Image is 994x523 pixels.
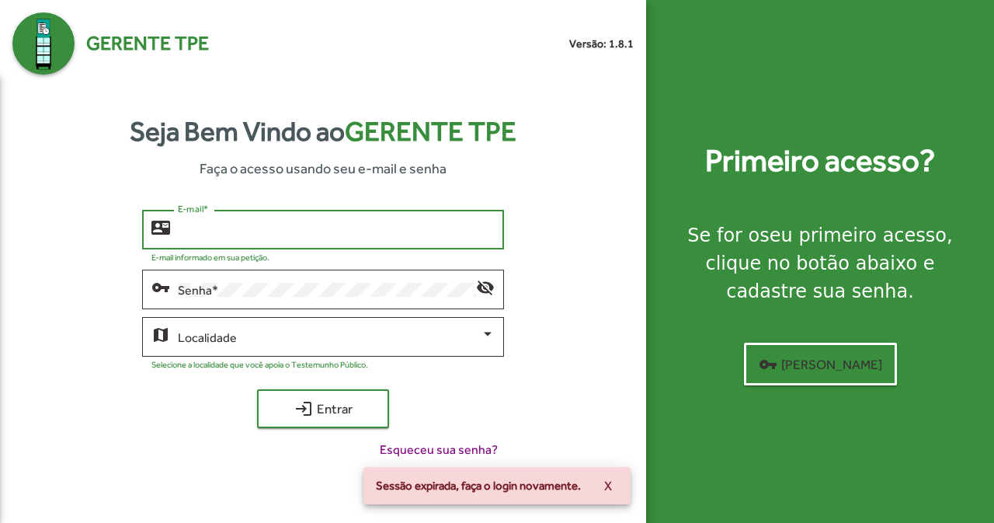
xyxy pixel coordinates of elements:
[665,221,975,305] div: Se for o , clique no botão abaixo e cadastre sua senha.
[257,389,389,428] button: Entrar
[744,343,897,385] button: [PERSON_NAME]
[380,441,498,459] span: Esqueceu sua senha?
[592,472,624,500] button: X
[151,325,170,343] mat-icon: map
[604,472,612,500] span: X
[130,111,516,152] strong: Seja Bem Vindo ao
[759,355,777,374] mat-icon: vpn_key
[151,360,368,369] mat-hint: Selecione a localidade que você apoia o Testemunho Público.
[151,253,269,262] mat-hint: E-mail informado em sua petição.
[759,350,882,378] span: [PERSON_NAME]
[705,138,935,184] strong: Primeiro acesso?
[376,478,581,493] span: Sessão expirada, faça o login novamente.
[151,218,170,236] mat-icon: contact_mail
[200,158,447,179] span: Faça o acesso usando seu e-mail e senha
[476,277,495,296] mat-icon: visibility_off
[86,29,209,58] span: Gerente TPE
[569,36,634,52] small: Versão: 1.8.1
[271,395,375,423] span: Entrar
[151,277,170,296] mat-icon: vpn_key
[294,399,313,418] mat-icon: login
[345,116,516,147] span: Gerente TPE
[759,225,947,246] strong: seu primeiro acesso
[12,12,75,75] img: Logo Gerente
